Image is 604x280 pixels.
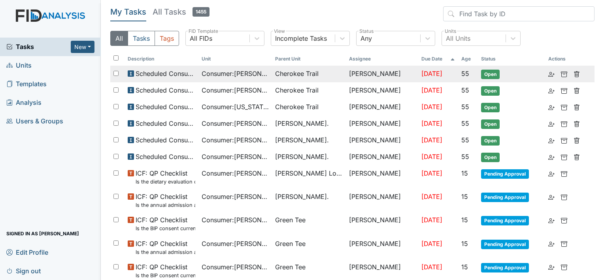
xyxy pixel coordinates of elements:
span: 15 [461,263,468,271]
div: Type filter [110,31,179,46]
h5: All Tasks [153,6,210,17]
span: [DATE] [421,119,442,127]
a: Tasks [6,42,71,51]
a: Delete [574,85,580,95]
td: [PERSON_NAME] [346,165,418,189]
span: Consumer : [PERSON_NAME] [202,119,269,128]
span: 15 [461,240,468,248]
span: Open [481,136,500,146]
th: Toggle SortBy [458,52,478,66]
span: Consumer : [PERSON_NAME] [202,69,269,78]
td: [PERSON_NAME] [346,212,418,235]
a: Delete [574,102,580,112]
small: Is the annual admission agreement current? (document the date in the comment section) [136,248,195,256]
span: 15 [461,169,468,177]
div: All FIDs [190,34,212,43]
span: ICF: QP Checklist Is the BIP consent current? (document the date, BIP number in the comment section) [136,215,195,232]
span: ICF: QP Checklist Is the annual admission agreement current? (document the date in the comment se... [136,192,195,209]
small: Is the BIP consent current? (document the date, BIP number in the comment section) [136,225,195,232]
span: [DATE] [421,263,442,271]
td: [PERSON_NAME] [346,149,418,165]
th: Toggle SortBy [198,52,272,66]
span: Cherokee Trail [275,69,319,78]
span: ICF: QP Checklist Is the annual admission agreement current? (document the date in the comment se... [136,239,195,256]
span: [PERSON_NAME]. [275,192,329,201]
div: Any [361,34,372,43]
span: 15 [461,216,468,224]
th: Toggle SortBy [272,52,346,66]
span: Pending Approval [481,263,529,272]
th: Toggle SortBy [418,52,458,66]
a: Archive [561,69,567,78]
span: Cherokee Trail [275,102,319,112]
a: Delete [574,135,580,145]
small: Is the BIP consent current? (document the date, BIP number in the comment section) [136,272,195,279]
span: Scheduled Consumer Chart Review [136,152,195,161]
a: Archive [561,119,567,128]
button: New [71,41,94,53]
span: Scheduled Consumer Chart Review [136,135,195,145]
span: Consumer : [PERSON_NAME] [202,215,269,225]
span: Templates [6,78,47,90]
th: Assignee [346,52,418,66]
span: Cherokee Trail [275,85,319,95]
th: Actions [545,52,585,66]
span: Consumer : [PERSON_NAME] [202,85,269,95]
a: Archive [561,85,567,95]
span: Edit Profile [6,246,48,258]
span: Consumer : [PERSON_NAME] [202,192,269,201]
span: Analysis [6,96,42,109]
input: Find Task by ID [443,6,595,21]
span: Open [481,103,500,112]
span: [PERSON_NAME]. [275,135,329,145]
span: [DATE] [421,193,442,201]
span: Green Tee [275,239,306,248]
span: Consumer : [US_STATE][PERSON_NAME] [202,102,269,112]
span: Green Tee [275,215,306,225]
input: Toggle All Rows Selected [113,55,119,61]
span: [DATE] [421,103,442,111]
span: Consumer : [PERSON_NAME], Shekeyra [202,168,269,178]
button: All [110,31,128,46]
td: [PERSON_NAME] [346,132,418,149]
a: Archive [561,239,567,248]
a: Archive [561,135,567,145]
span: 1455 [193,7,210,17]
span: [PERSON_NAME]. [275,152,329,161]
th: Toggle SortBy [125,52,198,66]
span: Consumer : [PERSON_NAME] [202,239,269,248]
span: 15 [461,193,468,201]
button: Tags [155,31,179,46]
td: [PERSON_NAME] [346,66,418,82]
span: Green Tee [275,262,306,272]
a: Archive [561,102,567,112]
span: Scheduled Consumer Chart Review [136,102,195,112]
span: Consumer : [PERSON_NAME] [202,152,269,161]
span: Open [481,153,500,162]
span: [PERSON_NAME]. [275,119,329,128]
a: Delete [574,152,580,161]
span: 55 [461,103,469,111]
span: Open [481,70,500,79]
td: [PERSON_NAME] [346,82,418,99]
span: [DATE] [421,70,442,78]
span: Pending Approval [481,240,529,249]
small: Is the dietary evaluation current? (document the date in the comment section) [136,178,195,185]
span: Scheduled Consumer Chart Review [136,85,195,95]
a: Archive [561,192,567,201]
span: [DATE] [421,240,442,248]
span: Scheduled Consumer Chart Review [136,69,195,78]
span: Signed in as [PERSON_NAME] [6,227,79,240]
span: [DATE] [421,216,442,224]
span: Open [481,86,500,96]
a: Archive [561,262,567,272]
span: Sign out [6,265,41,277]
span: Pending Approval [481,169,529,179]
td: [PERSON_NAME] [346,236,418,259]
small: Is the annual admission agreement current? (document the date in the comment section) [136,201,195,209]
td: [PERSON_NAME] [346,189,418,212]
a: Archive [561,168,567,178]
a: Archive [561,152,567,161]
span: Consumer : [PERSON_NAME] [202,135,269,145]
